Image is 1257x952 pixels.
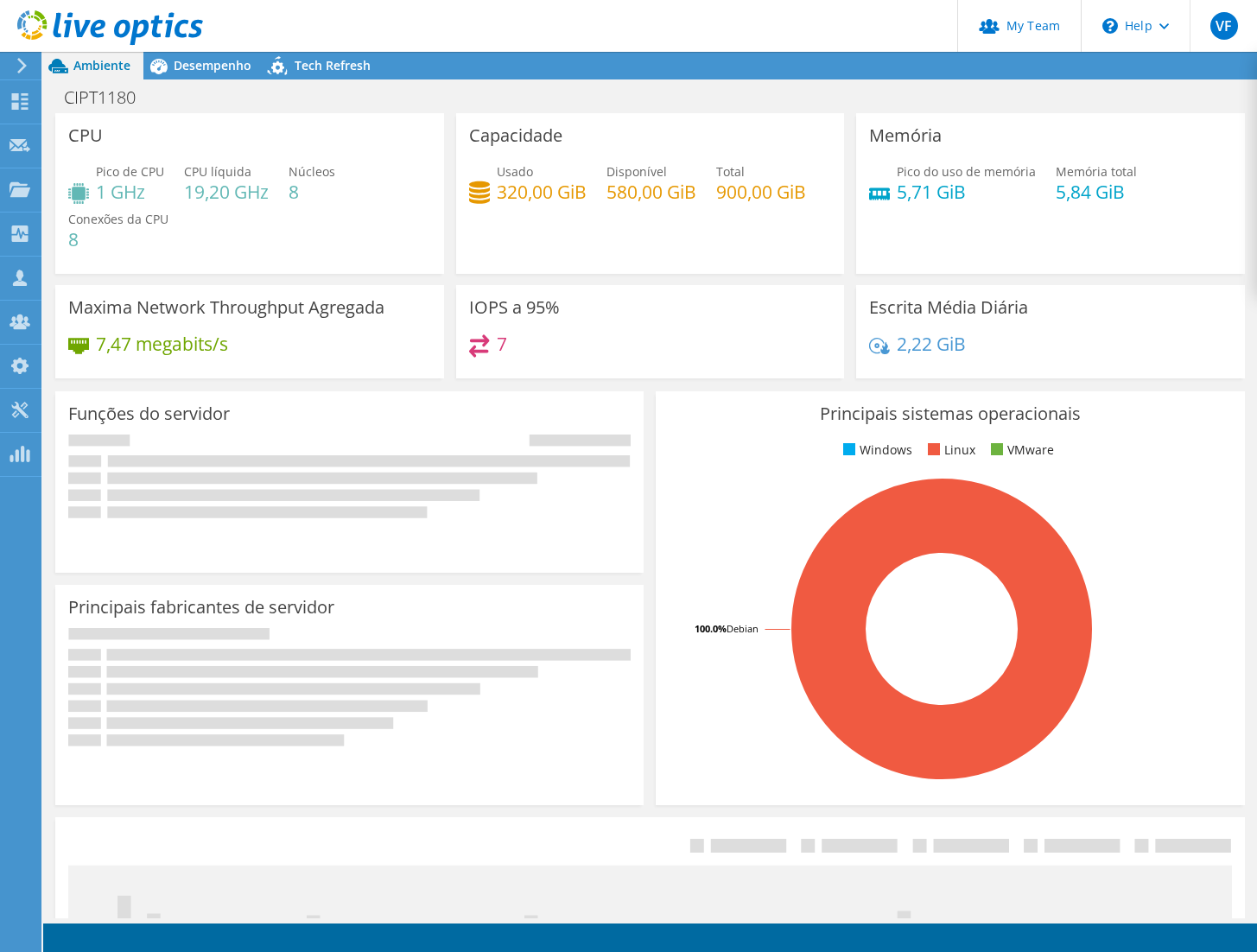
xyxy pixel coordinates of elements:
[839,441,912,460] li: Windows
[68,230,168,249] h4: 8
[68,404,230,423] h3: Funções do servidor
[869,298,1028,317] h3: Escrita Média Diária
[295,57,371,73] span: Tech Refresh
[68,211,168,227] span: Conexões da CPU
[96,163,164,180] span: Pico de CPU
[73,57,130,73] span: Ambiente
[174,57,251,73] span: Desempenho
[289,182,335,201] h4: 8
[469,126,562,145] h3: Capacidade
[68,126,103,145] h3: CPU
[469,298,560,317] h3: IOPS a 95%
[695,622,727,635] tspan: 100.0%
[96,334,228,353] h4: 7,47 megabits/s
[1210,12,1238,40] span: VF
[606,182,696,201] h4: 580,00 GiB
[897,182,1036,201] h4: 5,71 GiB
[924,441,975,460] li: Linux
[497,182,587,201] h4: 320,00 GiB
[96,182,164,201] h4: 1 GHz
[56,88,162,107] h1: CIPT1180
[68,598,334,617] h3: Principais fabricantes de servidor
[669,404,1231,423] h3: Principais sistemas operacionais
[1056,163,1137,180] span: Memória total
[68,298,384,317] h3: Maxima Network Throughput Agregada
[1102,18,1118,34] svg: \n
[897,334,966,353] h4: 2,22 GiB
[897,163,1036,180] span: Pico do uso de memória
[184,163,251,180] span: CPU líquida
[497,163,533,180] span: Usado
[1056,182,1137,201] h4: 5,84 GiB
[606,163,667,180] span: Disponível
[869,126,942,145] h3: Memória
[987,441,1054,460] li: VMware
[184,182,269,201] h4: 19,20 GHz
[497,334,507,353] h4: 7
[716,182,806,201] h4: 900,00 GiB
[727,622,759,635] tspan: Debian
[289,163,335,180] span: Núcleos
[716,163,745,180] span: Total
